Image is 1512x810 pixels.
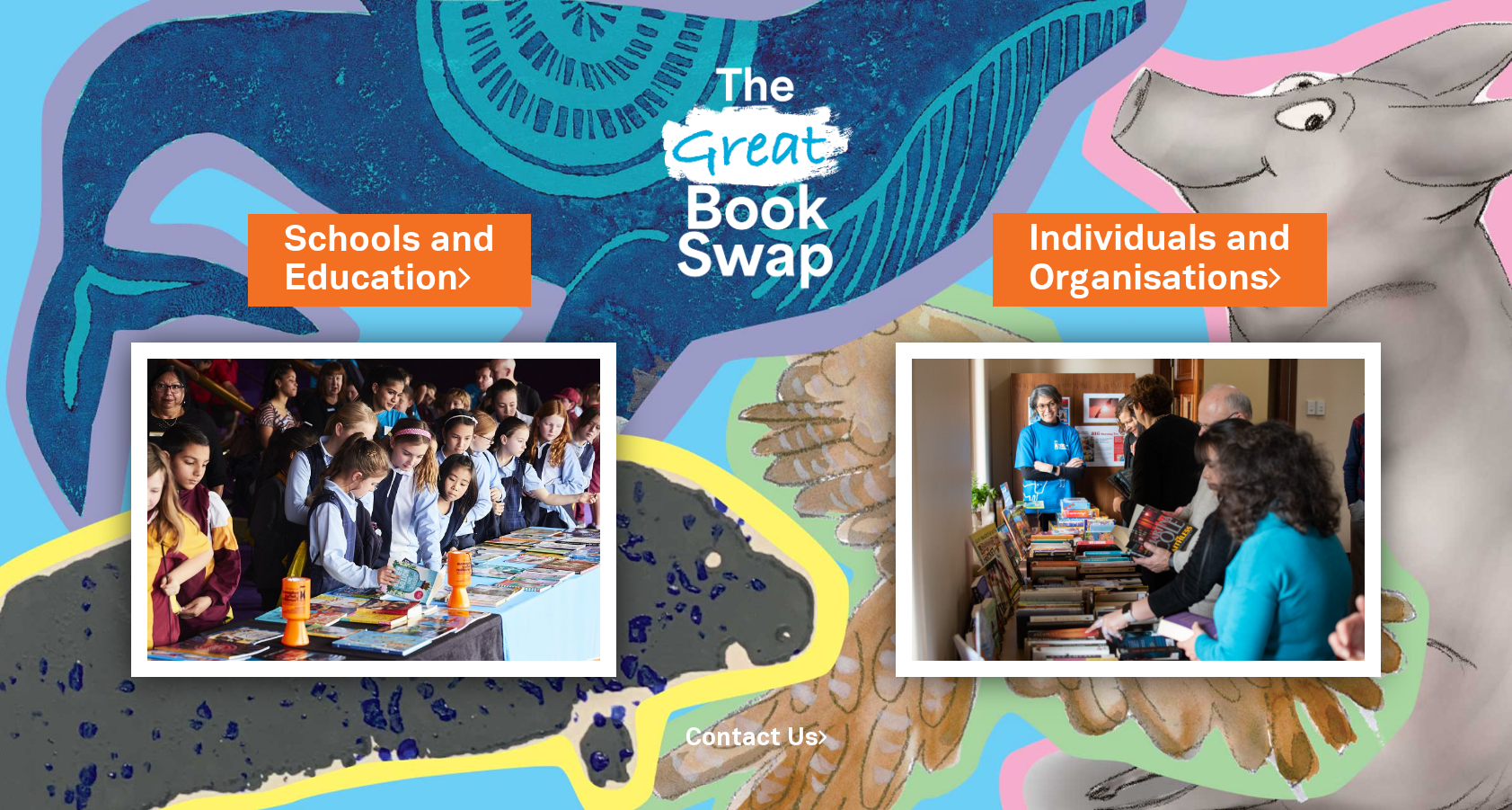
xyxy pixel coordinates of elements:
img: Individuals and Organisations [896,343,1381,677]
a: Schools andEducation [284,216,495,304]
img: Great Bookswap logo [643,22,869,320]
a: Contact Us [685,727,827,750]
img: Schools and Education [131,343,616,677]
a: Individuals andOrganisations [1029,215,1291,303]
